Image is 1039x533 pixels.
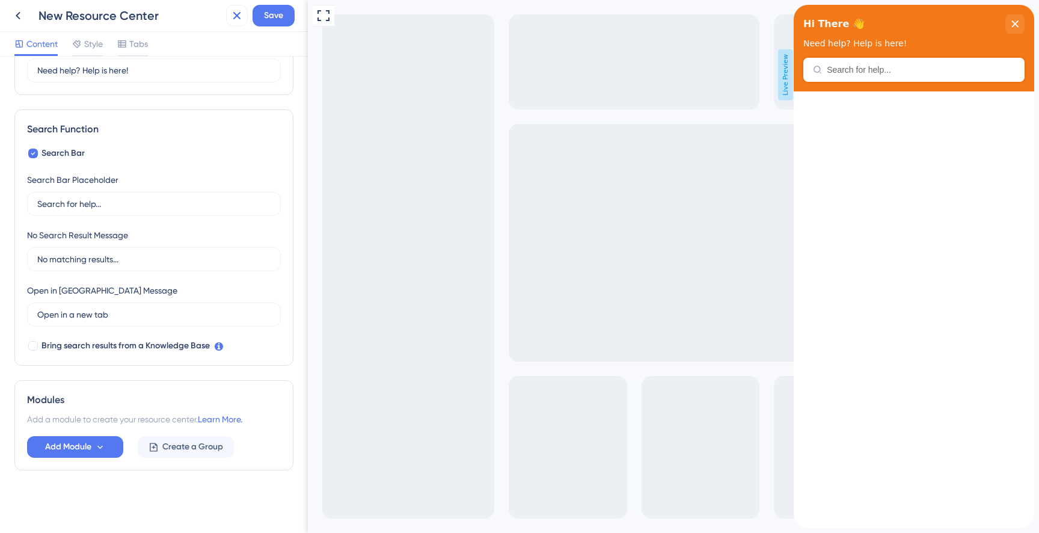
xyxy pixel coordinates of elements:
[129,37,148,51] span: Tabs
[10,34,113,43] span: Need help? Help is here!
[162,440,223,454] span: Create a Group
[10,10,71,28] span: Hi There 👋
[8,3,61,17] span: Get Started
[69,6,73,16] div: 3
[27,414,198,424] span: Add a module to create your resource center.
[84,37,103,51] span: Style
[27,436,123,458] button: Add Module
[41,146,85,161] span: Search Bar
[37,197,271,211] input: Search for help...
[37,308,271,321] input: Open in a new tab
[27,122,281,137] div: Search Function
[470,49,485,100] span: Live Preview
[33,60,221,70] input: Search for help...
[27,228,128,242] div: No Search Result Message
[253,5,295,26] button: Save
[27,393,281,407] div: Modules
[212,10,231,29] div: close resource center
[26,37,58,51] span: Content
[198,414,242,424] a: Learn More.
[264,8,283,23] span: Save
[37,64,271,77] input: Description
[38,7,221,24] div: New Resource Center
[27,283,177,298] div: Open in [GEOGRAPHIC_DATA] Message
[37,253,271,266] input: No matching results...
[41,339,210,353] span: Bring search results from a Knowledge Base
[138,436,234,458] button: Create a Group
[27,173,118,187] div: Search Bar Placeholder
[45,440,91,454] span: Add Module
